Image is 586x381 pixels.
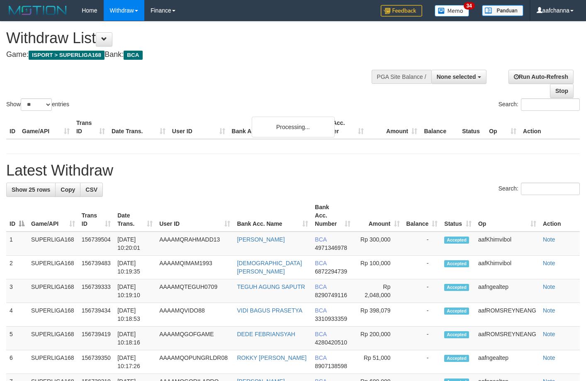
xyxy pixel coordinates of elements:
div: PGA Site Balance / [372,70,431,84]
td: SUPERLIGA168 [28,256,78,279]
span: Accepted [444,237,469,244]
td: 156739434 [78,303,114,327]
img: panduan.png [482,5,523,16]
td: 3 [6,279,28,303]
th: Bank Acc. Name: activate to sort column ascending [233,200,311,232]
td: aafROMSREYNEANG [475,303,540,327]
a: Run Auto-Refresh [508,70,574,84]
a: VIDI BAGUS PRASETYA [237,307,302,314]
a: Stop [550,84,574,98]
span: Accepted [444,284,469,291]
span: BCA [315,354,326,361]
td: [DATE] 10:17:26 [114,350,156,374]
th: Trans ID [73,115,108,139]
td: - [403,256,441,279]
span: BCA [124,51,142,60]
span: BCA [315,307,326,314]
th: Op [486,115,520,139]
span: 34 [464,2,475,10]
label: Search: [498,183,580,195]
span: Copy 6872294739 to clipboard [315,268,347,275]
td: SUPERLIGA168 [28,279,78,303]
span: None selected [437,73,476,80]
input: Search: [521,98,580,111]
button: None selected [431,70,486,84]
span: BCA [315,236,326,243]
a: Note [543,331,555,337]
td: Rp 200,000 [354,327,403,350]
a: TEGUH AGUNG SAPUTR [237,283,305,290]
h1: Latest Withdraw [6,162,580,179]
span: BCA [315,260,326,266]
td: Rp 51,000 [354,350,403,374]
td: AAAAMQTEGUH0709 [156,279,233,303]
span: Copy 8290749116 to clipboard [315,292,347,298]
th: Trans ID: activate to sort column ascending [78,200,114,232]
td: [DATE] 10:19:35 [114,256,156,279]
div: Processing... [252,117,335,137]
td: AAAAMQRAHMADD13 [156,232,233,256]
td: - [403,232,441,256]
th: Balance [421,115,459,139]
td: SUPERLIGA168 [28,327,78,350]
a: [DEMOGRAPHIC_DATA][PERSON_NAME] [237,260,302,275]
span: Accepted [444,331,469,338]
span: CSV [85,186,97,193]
th: Amount: activate to sort column ascending [354,200,403,232]
th: Action [540,200,580,232]
label: Show entries [6,98,69,111]
label: Search: [498,98,580,111]
a: Show 25 rows [6,183,56,197]
img: Feedback.jpg [381,5,422,17]
span: Accepted [444,308,469,315]
td: aafngealtep [475,350,540,374]
td: 156739419 [78,327,114,350]
span: Show 25 rows [12,186,50,193]
th: User ID: activate to sort column ascending [156,200,233,232]
th: Bank Acc. Number: activate to sort column ascending [311,200,354,232]
span: Copy 8907138598 to clipboard [315,363,347,369]
td: 156739483 [78,256,114,279]
td: 2 [6,256,28,279]
th: Game/API [19,115,73,139]
td: SUPERLIGA168 [28,303,78,327]
a: Note [543,260,555,266]
td: - [403,279,441,303]
a: CSV [80,183,103,197]
td: [DATE] 10:20:01 [114,232,156,256]
td: Rp 398,079 [354,303,403,327]
td: 156739333 [78,279,114,303]
a: Note [543,354,555,361]
th: Bank Acc. Number [314,115,367,139]
a: DEDE FEBRIANSYAH [237,331,295,337]
th: User ID [169,115,229,139]
td: aafROMSREYNEANG [475,327,540,350]
td: AAAAMQGOFGAME [156,327,233,350]
td: SUPERLIGA168 [28,350,78,374]
span: Accepted [444,260,469,267]
a: ROKKY [PERSON_NAME] [237,354,306,361]
td: [DATE] 10:18:53 [114,303,156,327]
td: 6 [6,350,28,374]
h1: Withdraw List [6,30,382,46]
td: AAAAMQIMAM1993 [156,256,233,279]
img: Button%20Memo.svg [435,5,469,17]
td: Rp 300,000 [354,232,403,256]
th: Amount [367,115,421,139]
h4: Game: Bank: [6,51,382,59]
td: - [403,327,441,350]
td: 156739504 [78,232,114,256]
a: Note [543,283,555,290]
td: 1 [6,232,28,256]
th: Op: activate to sort column ascending [475,200,540,232]
th: Game/API: activate to sort column ascending [28,200,78,232]
th: ID: activate to sort column descending [6,200,28,232]
td: 156739350 [78,350,114,374]
th: Action [520,115,580,139]
td: Rp 100,000 [354,256,403,279]
span: BCA [315,331,326,337]
th: Bank Acc. Name [229,115,314,139]
th: Status [459,115,486,139]
a: Note [543,236,555,243]
td: - [403,350,441,374]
